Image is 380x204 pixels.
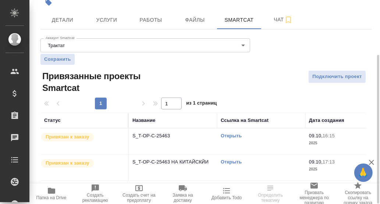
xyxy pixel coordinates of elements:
[89,15,124,25] span: Услуги
[357,165,370,180] span: 🙏
[221,15,257,25] span: Smartcat
[309,117,344,124] div: Дата создания
[45,15,80,25] span: Детали
[292,183,336,204] button: Призвать менеджера по развитию
[177,15,213,25] span: Файлы
[78,193,113,203] span: Создать рекламацию
[312,73,362,81] span: Подключить проект
[46,159,89,167] p: Привязан к заказу
[309,133,323,138] p: 09.10,
[249,183,292,204] button: Определить тематику
[121,193,156,203] span: Создать счет на предоплату
[46,133,89,141] p: Привязан к заказу
[117,183,161,204] button: Создать счет на предоплату
[266,15,301,24] span: Чат
[284,15,293,24] svg: Подписаться
[73,183,117,204] button: Создать рекламацию
[212,195,242,200] span: Добавить Todo
[221,117,269,124] div: Ссылка на Smartcat
[44,56,71,63] span: Сохранить
[309,159,323,165] p: 09.10,
[221,159,242,165] a: Открыть
[205,183,249,204] button: Добавить Todo
[29,183,73,204] button: Папка на Drive
[40,38,250,52] div: Трактат
[36,195,67,200] span: Папка на Drive
[186,99,217,109] span: из 1 страниц
[308,70,366,83] button: Подключить проект
[40,70,151,94] span: Привязанные проекты Smartcat
[133,15,168,25] span: Работы
[132,132,213,140] p: S_T-OP-C-25463
[46,42,67,49] button: Трактат
[165,193,200,203] span: Заявка на доставку
[354,163,373,182] button: 🙏
[40,54,75,65] button: Сохранить
[132,117,155,124] div: Название
[221,133,242,138] a: Открыть
[336,183,380,204] button: Скопировать ссылку на оценку заказа
[323,159,335,165] p: 17:13
[132,158,213,166] p: S_T-OP-C-25463 НА КИТАЙСКЙИ
[253,193,288,203] span: Определить тематику
[161,183,205,204] button: Заявка на доставку
[323,133,335,138] p: 16:15
[44,117,61,124] div: Статус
